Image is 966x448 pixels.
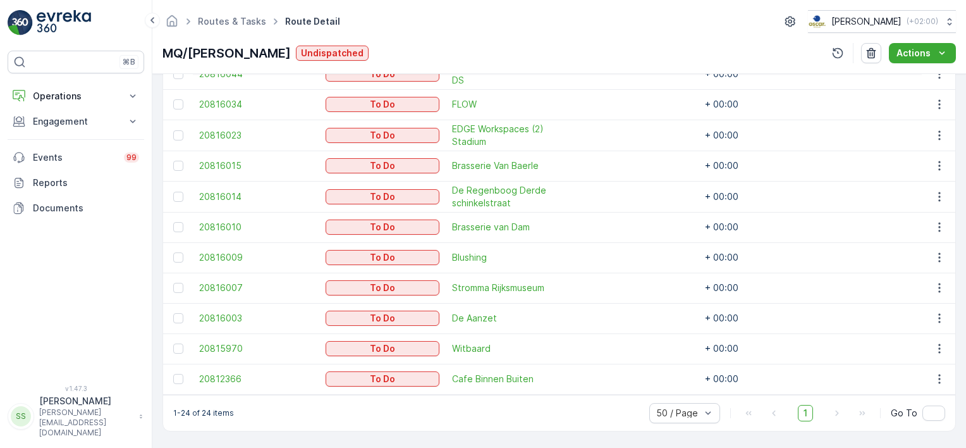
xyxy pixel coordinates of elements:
[173,252,183,263] div: Toggle Row Selected
[452,342,566,355] a: Witbaard
[452,98,566,111] a: FLOW
[699,364,825,394] td: + 00:00
[37,10,91,35] img: logo_light-DOdMpM7g.png
[33,151,116,164] p: Events
[199,129,313,142] span: 20816023
[173,374,183,384] div: Toggle Row Selected
[370,159,395,172] p: To Do
[39,408,133,438] p: [PERSON_NAME][EMAIL_ADDRESS][DOMAIN_NAME]
[8,145,144,170] a: Events99
[173,313,183,323] div: Toggle Row Selected
[8,385,144,392] span: v 1.47.3
[452,373,566,385] a: Cafe Binnen Buiten
[296,46,369,61] button: Undispatched
[798,405,813,421] span: 1
[33,90,119,103] p: Operations
[199,221,313,233] a: 20816010
[699,333,825,364] td: + 00:00
[326,158,439,173] button: To Do
[173,283,183,293] div: Toggle Row Selected
[370,221,395,233] p: To Do
[831,15,902,28] p: [PERSON_NAME]
[326,128,439,143] button: To Do
[452,184,566,209] a: De Regenboog Derde schinkelstraat
[173,344,183,354] div: Toggle Row Selected
[173,69,183,79] div: Toggle Row Selected
[162,44,291,63] p: MQ/[PERSON_NAME]
[452,282,566,294] a: Stromma Rijksmuseum
[173,192,183,202] div: Toggle Row Selected
[199,312,313,325] a: 20816003
[370,342,395,355] p: To Do
[199,282,313,294] a: 20816007
[326,311,439,326] button: To Do
[326,280,439,296] button: To Do
[173,222,183,232] div: Toggle Row Selected
[699,120,825,151] td: + 00:00
[808,10,956,33] button: [PERSON_NAME](+02:00)
[326,189,439,204] button: To Do
[199,159,313,172] a: 20816015
[907,16,938,27] p: ( +02:00 )
[173,161,183,171] div: Toggle Row Selected
[891,407,917,420] span: Go To
[370,251,395,264] p: To Do
[8,395,144,438] button: SS[PERSON_NAME][PERSON_NAME][EMAIL_ADDRESS][DOMAIN_NAME]
[199,251,313,264] a: 20816009
[326,250,439,265] button: To Do
[173,408,234,418] p: 1-24 of 24 items
[199,373,313,385] a: 20812366
[173,130,183,140] div: Toggle Row Selected
[370,282,395,294] p: To Do
[808,15,826,28] img: basis-logo_rgb2x.png
[699,242,825,273] td: + 00:00
[699,303,825,333] td: + 00:00
[452,251,566,264] a: Blushing
[452,159,566,172] a: Brasserie Van Baerle
[8,170,144,196] a: Reports
[199,342,313,355] a: 20815970
[699,212,825,242] td: + 00:00
[452,123,566,148] a: EDGE Workspaces (2) Stadium
[452,312,566,325] a: De Aanzet
[199,98,313,111] a: 20816034
[699,151,825,181] td: + 00:00
[173,99,183,109] div: Toggle Row Selected
[301,47,364,59] p: Undispatched
[370,190,395,203] p: To Do
[699,89,825,120] td: + 00:00
[33,177,139,189] p: Reports
[126,152,137,163] p: 99
[11,406,31,426] div: SS
[165,19,179,30] a: Homepage
[8,84,144,109] button: Operations
[33,202,139,215] p: Documents
[199,190,313,203] a: 20816014
[8,109,144,134] button: Engagement
[8,196,144,221] a: Documents
[283,15,343,28] span: Route Detail
[370,373,395,385] p: To Do
[370,98,395,111] p: To Do
[896,47,931,59] p: Actions
[889,43,956,63] button: Actions
[8,10,33,35] img: logo
[452,221,566,233] span: Brasserie van Dam
[33,115,119,128] p: Engagement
